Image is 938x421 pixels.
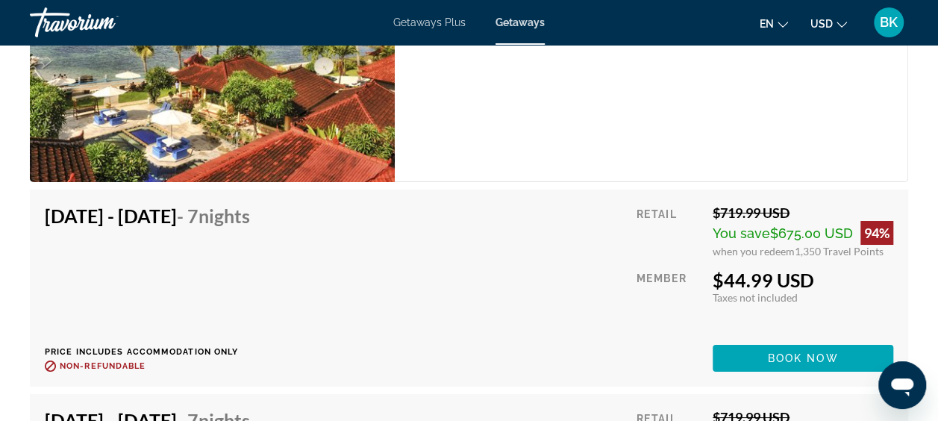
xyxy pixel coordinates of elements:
button: Change currency [810,13,847,34]
span: USD [810,18,833,30]
div: $44.99 USD [713,269,893,291]
span: - 7 [177,205,250,227]
a: Getaways [495,16,545,28]
button: User Menu [869,7,908,38]
span: 1,350 Travel Points [795,245,884,258]
div: 94% [860,221,893,245]
p: Price includes accommodation only [45,347,261,357]
span: Non-refundable [60,361,146,371]
span: when you redeem [713,245,795,258]
div: Retail [637,205,701,258]
a: Travorium [30,3,179,42]
button: Change language [760,13,788,34]
span: Taxes not included [713,291,798,304]
button: Book now [713,345,893,372]
div: Member [637,269,701,334]
span: Nights [198,205,250,227]
span: $675.00 USD [770,225,853,241]
iframe: Button to launch messaging window [878,361,926,409]
h4: [DATE] - [DATE] [45,205,250,227]
span: en [760,18,774,30]
span: You save [713,225,770,241]
div: $719.99 USD [713,205,893,221]
span: Book now [768,352,839,364]
a: Getaways Plus [393,16,466,28]
span: BK [880,15,898,30]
